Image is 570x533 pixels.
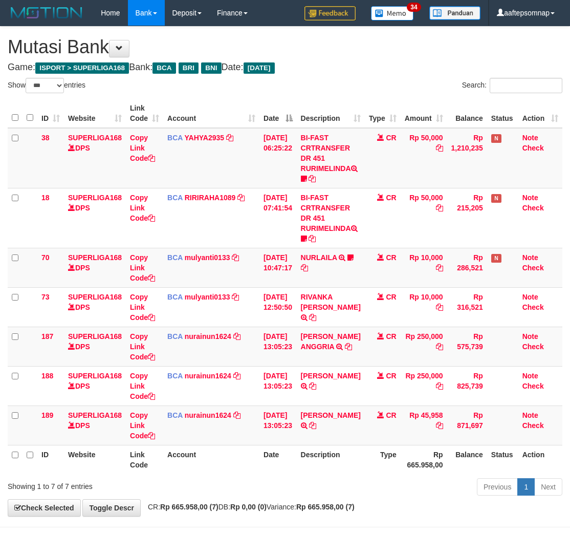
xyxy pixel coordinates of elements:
[401,188,447,248] td: Rp 50,000
[64,128,126,188] td: DPS
[491,194,501,203] span: Has Note
[41,253,50,262] span: 70
[185,134,225,142] a: YAHYA2935
[297,188,365,248] td: BI-FAST CRTRANSFER DR 451 RURIMELINDA
[301,411,361,419] a: [PERSON_NAME]
[244,62,275,74] span: [DATE]
[522,293,538,301] a: Note
[522,264,544,272] a: Check
[130,194,155,222] a: Copy Link Code
[309,234,316,243] a: Copy BI-FAST CRTRANSFER DR 451 RURIMELINDA to clipboard
[185,293,230,301] a: mulyanti0133
[490,78,562,93] input: Search:
[522,253,538,262] a: Note
[64,248,126,287] td: DPS
[185,194,236,202] a: RIRIRAHA1089
[167,332,183,340] span: BCA
[309,175,316,183] a: Copy BI-FAST CRTRANSFER DR 451 RURIMELINDA to clipboard
[64,445,126,474] th: Website
[386,194,396,202] span: CR
[8,37,562,57] h1: Mutasi Bank
[522,332,538,340] a: Note
[407,3,421,12] span: 34
[522,303,544,311] a: Check
[130,411,155,440] a: Copy Link Code
[436,303,443,311] a: Copy Rp 10,000 to clipboard
[518,445,562,474] th: Action
[518,99,562,128] th: Action: activate to sort column ascending
[167,253,183,262] span: BCA
[522,372,538,380] a: Note
[167,293,183,301] span: BCA
[447,248,487,287] td: Rp 286,521
[517,478,535,496] a: 1
[179,62,199,74] span: BRI
[37,445,64,474] th: ID
[301,293,361,311] a: RIVANKA [PERSON_NAME]
[185,332,231,340] a: nurainun1624
[487,445,518,474] th: Status
[8,499,81,517] a: Check Selected
[259,327,297,366] td: [DATE] 13:05:23
[401,406,447,445] td: Rp 45,958
[401,287,447,327] td: Rp 10,000
[185,253,230,262] a: mulyanti0133
[365,99,401,128] th: Type: activate to sort column ascending
[436,421,443,430] a: Copy Rp 45,958 to clipboard
[534,478,562,496] a: Next
[447,287,487,327] td: Rp 316,521
[130,332,155,361] a: Copy Link Code
[401,327,447,366] td: Rp 250,000
[41,332,53,340] span: 187
[304,6,356,20] img: Feedback.jpg
[401,99,447,128] th: Amount: activate to sort column ascending
[447,327,487,366] td: Rp 575,739
[522,343,544,351] a: Check
[522,134,538,142] a: Note
[64,287,126,327] td: DPS
[259,248,297,287] td: [DATE] 10:47:17
[126,99,163,128] th: Link Code: activate to sort column ascending
[185,372,231,380] a: nurainun1624
[64,99,126,128] th: Website: activate to sort column ascending
[297,128,365,188] td: BI-FAST CRTRANSFER DR 451 RURIMELINDA
[297,99,365,128] th: Description: activate to sort column ascending
[68,194,122,202] a: SUPERLIGA168
[259,99,297,128] th: Date: activate to sort column descending
[41,194,50,202] span: 18
[447,188,487,248] td: Rp 215,205
[233,372,240,380] a: Copy nurainun1624 to clipboard
[152,62,176,74] span: BCA
[160,503,218,511] strong: Rp 665.958,00 (7)
[309,313,316,322] a: Copy RIVANKA ABYAN YUSU to clipboard
[436,144,443,152] a: Copy Rp 50,000 to clipboard
[130,253,155,282] a: Copy Link Code
[226,134,233,142] a: Copy YAHYA2935 to clipboard
[386,411,396,419] span: CR
[436,264,443,272] a: Copy Rp 10,000 to clipboard
[163,445,259,474] th: Account
[26,78,64,93] select: Showentries
[167,134,183,142] span: BCA
[8,5,85,20] img: MOTION_logo.png
[309,421,316,430] a: Copy DINI MAYA UTAMI to clipboard
[232,293,239,301] a: Copy mulyanti0133 to clipboard
[345,343,352,351] a: Copy ALVY RIFKI ANGGRIA to clipboard
[185,411,231,419] a: nurainun1624
[64,327,126,366] td: DPS
[68,372,122,380] a: SUPERLIGA168
[462,78,562,93] label: Search:
[41,293,50,301] span: 73
[401,366,447,406] td: Rp 250,000
[491,254,501,263] span: Has Note
[167,194,183,202] span: BCA
[371,6,414,20] img: Button%20Memo.svg
[436,204,443,212] a: Copy Rp 50,000 to clipboard
[386,293,396,301] span: CR
[386,134,396,142] span: CR
[297,445,365,474] th: Description
[309,382,316,390] a: Copy FERNANDO SUTANTO to clipboard
[436,382,443,390] a: Copy Rp 250,000 to clipboard
[8,78,85,93] label: Show entries
[130,372,155,400] a: Copy Link Code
